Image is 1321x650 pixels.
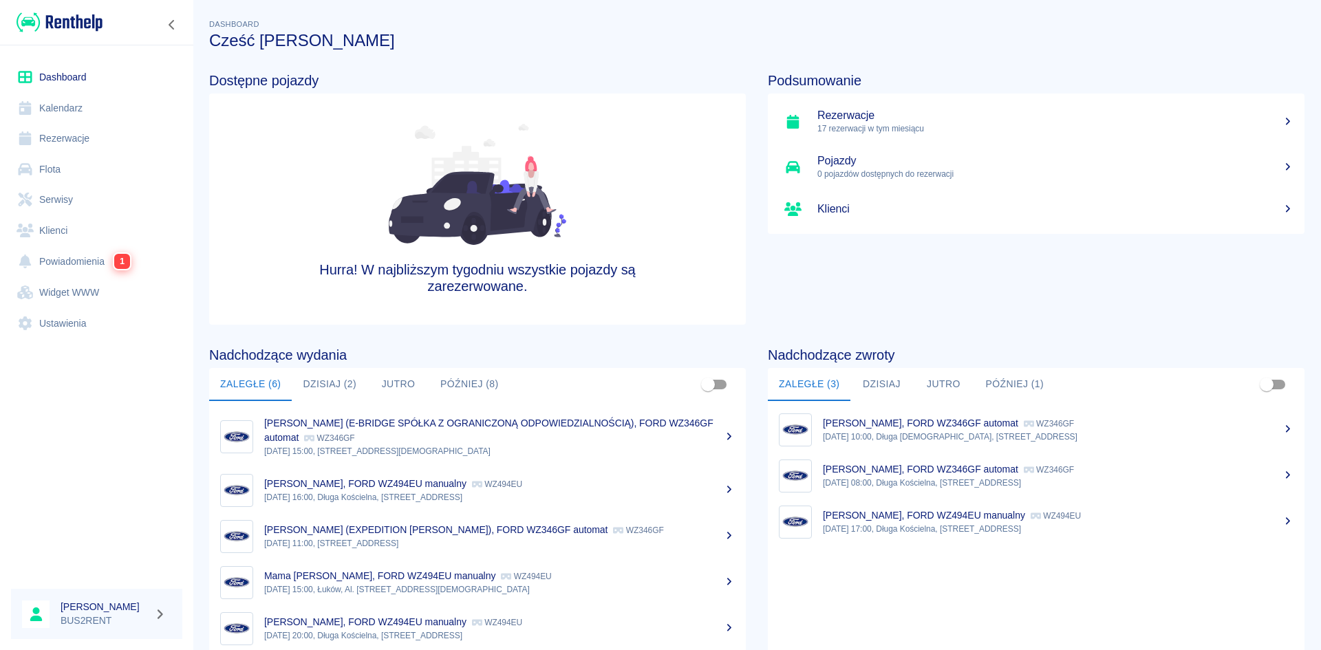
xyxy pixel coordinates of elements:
h3: Cześć [PERSON_NAME] [209,31,1304,50]
p: [DATE] 10:00, Długa [DEMOGRAPHIC_DATA], [STREET_ADDRESS] [823,431,1293,443]
button: Jutro [367,368,429,401]
a: Rezerwacje17 rezerwacji w tym miesiącu [768,99,1304,144]
h5: Rezerwacje [817,109,1293,122]
button: Dzisiaj [850,368,912,401]
a: Kalendarz [11,93,182,124]
h4: Podsumowanie [768,72,1304,89]
p: WZ346GF [304,433,354,443]
p: [PERSON_NAME], FORD WZ494EU manualny [823,510,1025,521]
p: [PERSON_NAME], FORD WZ494EU manualny [264,616,466,627]
a: Rezerwacje [11,123,182,154]
button: Później (8) [429,368,510,401]
img: Image [224,477,250,503]
p: WZ494EU [472,479,522,489]
img: Fleet [389,124,566,245]
p: [DATE] 15:00, [STREET_ADDRESS][DEMOGRAPHIC_DATA] [264,445,735,457]
p: [DATE] 20:00, Długa Kościelna, [STREET_ADDRESS] [264,629,735,642]
h5: Klienci [817,202,1293,216]
a: Ustawienia [11,308,182,339]
img: Image [782,463,808,489]
p: Mama [PERSON_NAME], FORD WZ494EU manualny [264,570,495,581]
p: [PERSON_NAME], FORD WZ494EU manualny [264,478,466,489]
p: WZ346GF [1024,465,1074,475]
a: Image[PERSON_NAME] (EXPEDITION [PERSON_NAME]), FORD WZ346GF automat WZ346GF[DATE] 11:00, [STREET_... [209,513,746,559]
a: Dashboard [11,62,182,93]
p: BUS2RENT [61,614,149,628]
a: Flota [11,154,182,185]
img: Image [224,424,250,450]
p: [PERSON_NAME], FORD WZ346GF automat [823,464,1018,475]
a: Image[PERSON_NAME], FORD WZ346GF automat WZ346GF[DATE] 08:00, Długa Kościelna, [STREET_ADDRESS] [768,453,1304,499]
button: Jutro [912,368,974,401]
p: [DATE] 11:00, [STREET_ADDRESS] [264,537,735,550]
a: Image[PERSON_NAME] (E-BRIDGE SPÓŁKA Z OGRANICZONĄ ODPOWIEDZIALNOŚCIĄ), FORD WZ346GF automat WZ346... [209,407,746,467]
h4: Hurra! W najbliższym tygodniu wszystkie pojazdy są zarezerwowane. [316,261,638,294]
h5: Pojazdy [817,154,1293,168]
p: WZ494EU [501,572,551,581]
a: Klienci [768,190,1304,228]
img: Image [782,509,808,535]
span: Dashboard [209,20,259,28]
p: [DATE] 16:00, Długa Kościelna, [STREET_ADDRESS] [264,491,735,503]
img: Renthelp logo [17,11,103,34]
a: Renthelp logo [11,11,103,34]
p: 0 pojazdów dostępnych do rezerwacji [817,168,1293,180]
span: Pokaż przypisane tylko do mnie [1254,371,1280,398]
a: ImageMama [PERSON_NAME], FORD WZ494EU manualny WZ494EU[DATE] 15:00, Łuków, Al. [STREET_ADDRESS][D... [209,559,746,605]
h6: [PERSON_NAME] [61,600,149,614]
img: Image [224,570,250,596]
img: Image [224,616,250,642]
button: Później (1) [974,368,1055,401]
h4: Dostępne pojazdy [209,72,746,89]
a: Widget WWW [11,277,182,308]
a: Pojazdy0 pojazdów dostępnych do rezerwacji [768,144,1304,190]
h4: Nadchodzące wydania [209,347,746,363]
button: Dzisiaj (2) [292,368,367,401]
button: Zwiń nawigację [162,16,182,34]
a: Image[PERSON_NAME], FORD WZ494EU manualny WZ494EU[DATE] 17:00, Długa Kościelna, [STREET_ADDRESS] [768,499,1304,545]
img: Image [224,523,250,550]
span: Pokaż przypisane tylko do mnie [695,371,721,398]
button: Zaległe (3) [768,368,850,401]
p: WZ494EU [472,618,522,627]
a: Serwisy [11,184,182,215]
img: Image [782,417,808,443]
p: WZ346GF [613,526,663,535]
a: Klienci [11,215,182,246]
a: Image[PERSON_NAME], FORD WZ346GF automat WZ346GF[DATE] 10:00, Długa [DEMOGRAPHIC_DATA], [STREET_A... [768,407,1304,453]
p: [PERSON_NAME] (E-BRIDGE SPÓŁKA Z OGRANICZONĄ ODPOWIEDZIALNOŚCIĄ), FORD WZ346GF automat [264,418,713,443]
a: Image[PERSON_NAME], FORD WZ494EU manualny WZ494EU[DATE] 16:00, Długa Kościelna, [STREET_ADDRESS] [209,467,746,513]
p: [PERSON_NAME] (EXPEDITION [PERSON_NAME]), FORD WZ346GF automat [264,524,608,535]
p: [DATE] 17:00, Długa Kościelna, [STREET_ADDRESS] [823,523,1293,535]
p: 17 rezerwacji w tym miesiącu [817,122,1293,135]
p: [DATE] 15:00, Łuków, Al. [STREET_ADDRESS][DEMOGRAPHIC_DATA] [264,583,735,596]
h4: Nadchodzące zwroty [768,347,1304,363]
p: [DATE] 08:00, Długa Kościelna, [STREET_ADDRESS] [823,477,1293,489]
a: Powiadomienia1 [11,246,182,277]
span: 1 [114,254,130,269]
p: [PERSON_NAME], FORD WZ346GF automat [823,418,1018,429]
p: WZ494EU [1031,511,1081,521]
button: Zaległe (6) [209,368,292,401]
p: WZ346GF [1024,419,1074,429]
